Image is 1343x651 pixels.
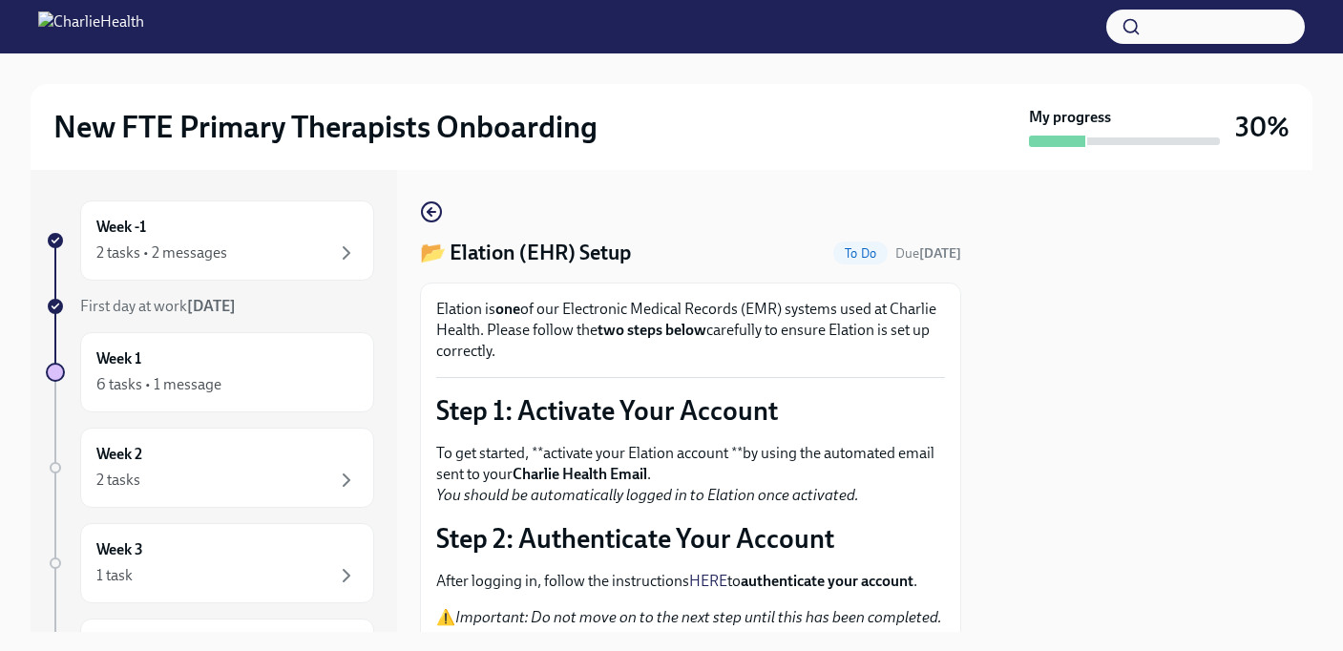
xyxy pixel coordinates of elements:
[46,332,374,412] a: Week 16 tasks • 1 message
[96,539,143,560] h6: Week 3
[436,299,945,362] p: Elation is of our Electronic Medical Records (EMR) systems used at Charlie Health. Please follow ...
[1235,110,1290,144] h3: 30%
[495,300,520,318] strong: one
[598,321,706,339] strong: two steps below
[741,572,913,590] strong: authenticate your account
[436,486,859,504] em: You should be automatically logged in to Elation once activated.
[96,348,141,369] h6: Week 1
[96,217,146,238] h6: Week -1
[53,108,598,146] h2: New FTE Primary Therapists Onboarding
[96,444,142,465] h6: Week 2
[96,470,140,491] div: 2 tasks
[46,523,374,603] a: Week 31 task
[96,374,221,395] div: 6 tasks • 1 message
[96,565,133,586] div: 1 task
[436,521,945,556] p: Step 2: Authenticate Your Account
[46,296,374,317] a: First day at work[DATE]
[436,443,945,506] p: To get started, **activate your Elation account **by using the automated email sent to your .
[187,297,236,315] strong: [DATE]
[38,11,144,42] img: CharlieHealth
[96,242,227,263] div: 2 tasks • 2 messages
[46,200,374,281] a: Week -12 tasks • 2 messages
[895,244,961,262] span: August 29th, 2025 10:00
[436,607,945,628] p: ⚠️
[420,239,631,267] h4: 📂 Elation (EHR) Setup
[436,571,945,592] p: After logging in, follow the instructions to .
[455,608,942,626] em: Important: Do not move on to the next step until this has been completed.
[80,297,236,315] span: First day at work
[689,572,727,590] a: HERE
[513,465,647,483] strong: Charlie Health Email
[436,393,945,428] p: Step 1: Activate Your Account
[1029,107,1111,128] strong: My progress
[919,245,961,262] strong: [DATE]
[895,245,961,262] span: Due
[46,428,374,508] a: Week 22 tasks
[833,246,888,261] span: To Do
